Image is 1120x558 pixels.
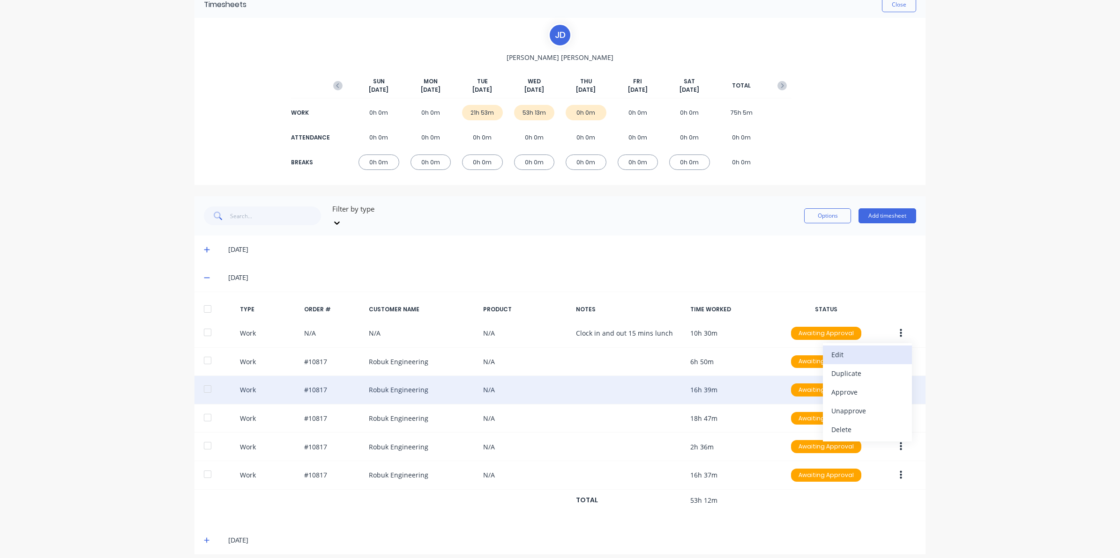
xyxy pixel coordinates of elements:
[528,77,541,86] span: WED
[831,367,903,380] div: Duplicate
[373,77,385,86] span: SUN
[228,272,916,283] div: [DATE]
[618,105,658,120] div: 0h 0m
[669,154,710,170] div: 0h 0m
[566,105,606,120] div: 0h 0m
[514,130,555,145] div: 0h 0m
[291,109,329,117] div: WORK
[369,305,476,314] div: CUSTOMER NAME
[791,327,861,340] div: Awaiting Approval
[472,86,492,94] span: [DATE]
[291,158,329,167] div: BREAKS
[228,244,916,255] div: [DATE]
[791,469,861,482] div: Awaiting Approval
[421,86,441,94] span: [DATE]
[831,348,903,361] div: Edit
[411,105,451,120] div: 0h 0m
[524,86,544,94] span: [DATE]
[483,305,568,314] div: PRODUCT
[228,535,916,545] div: [DATE]
[791,440,861,453] div: Awaiting Approval
[462,154,503,170] div: 0h 0m
[358,130,399,145] div: 0h 0m
[358,105,399,120] div: 0h 0m
[618,154,658,170] div: 0h 0m
[230,206,321,225] input: Search...
[358,154,399,170] div: 0h 0m
[576,86,596,94] span: [DATE]
[669,130,710,145] div: 0h 0m
[477,77,488,86] span: TUE
[566,130,606,145] div: 0h 0m
[304,305,361,314] div: ORDER #
[462,130,503,145] div: 0h 0m
[507,52,613,62] span: [PERSON_NAME] [PERSON_NAME]
[831,404,903,418] div: Unapprove
[548,23,572,47] div: J D
[831,423,903,436] div: Delete
[721,154,762,170] div: 0h 0m
[424,77,438,86] span: MON
[791,412,861,425] div: Awaiting Approval
[831,385,903,399] div: Approve
[721,105,762,120] div: 75h 5m
[580,77,592,86] span: THU
[784,305,869,314] div: STATUS
[791,383,861,396] div: Awaiting Approval
[291,133,329,142] div: ATTENDANCE
[514,105,555,120] div: 53h 13m
[633,77,642,86] span: FRI
[369,86,388,94] span: [DATE]
[411,130,451,145] div: 0h 0m
[628,86,648,94] span: [DATE]
[514,154,555,170] div: 0h 0m
[240,305,297,314] div: TYPE
[411,154,451,170] div: 0h 0m
[859,208,916,223] button: Add timesheet
[679,86,699,94] span: [DATE]
[804,208,851,223] button: Options
[618,130,658,145] div: 0h 0m
[462,105,503,120] div: 21h 53m
[684,77,695,86] span: SAT
[791,355,861,368] div: Awaiting Approval
[669,105,710,120] div: 0h 0m
[690,305,776,314] div: TIME WORKED
[721,130,762,145] div: 0h 0m
[732,81,751,90] span: TOTAL
[566,154,606,170] div: 0h 0m
[576,305,683,314] div: NOTES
